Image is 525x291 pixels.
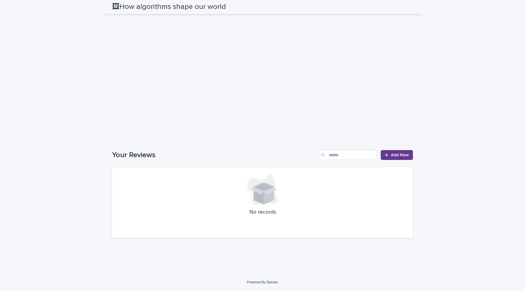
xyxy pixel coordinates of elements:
[112,151,316,160] h1: Your Reviews
[247,280,278,284] a: Powered By Stacker
[112,2,226,11] h2: 🖼How algorithms shape our world
[391,153,409,157] span: Add New
[381,150,413,160] a: Add New
[119,209,406,216] p: No records
[319,150,377,160] input: Search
